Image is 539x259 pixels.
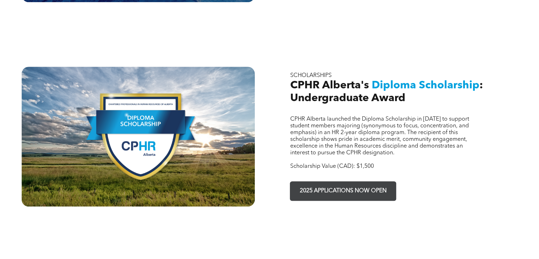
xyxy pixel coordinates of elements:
[290,181,396,201] a: 2025 APPLICATIONS NOW OPEN
[371,80,479,91] span: Diploma Scholarship
[290,80,369,91] span: CPHR Alberta's
[297,184,389,198] span: 2025 APPLICATIONS NOW OPEN
[290,73,331,78] span: SCHOLARSHIPS
[290,116,469,156] span: CPHR Alberta launched the Diploma Scholarship in [DATE] to support student members majoring (syno...
[290,164,374,169] span: Scholarship Value (CAD): $1,500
